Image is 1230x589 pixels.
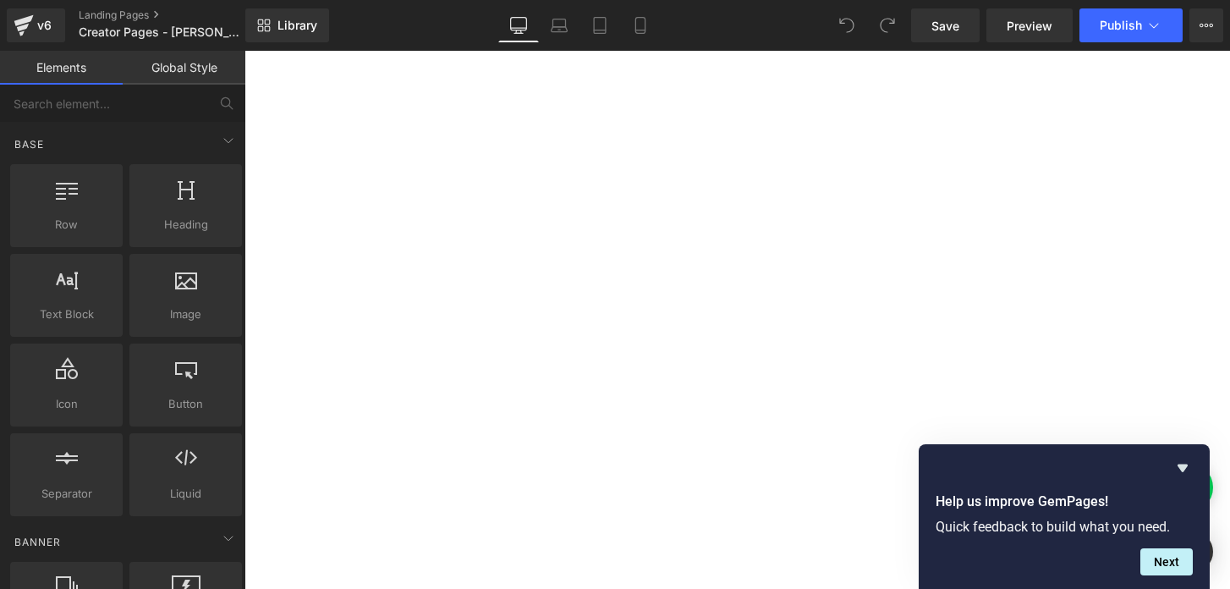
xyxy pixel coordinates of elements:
[15,306,118,323] span: Text Block
[1172,458,1193,478] button: Hide survey
[986,8,1073,42] a: Preview
[135,485,237,503] span: Liquid
[7,8,65,42] a: v6
[1100,19,1142,32] span: Publish
[123,51,245,85] a: Global Style
[870,8,904,42] button: Redo
[936,519,1193,535] p: Quick feedback to build what you need.
[15,216,118,234] span: Row
[13,136,46,152] span: Base
[135,395,237,413] span: Button
[13,534,63,550] span: Banner
[34,14,55,36] div: v6
[1007,17,1052,35] span: Preview
[936,492,1193,512] h2: Help us improve GemPages!
[1079,8,1183,42] button: Publish
[79,8,273,22] a: Landing Pages
[245,8,329,42] a: New Library
[15,485,118,503] span: Separator
[830,8,864,42] button: Undo
[579,8,620,42] a: Tablet
[15,395,118,413] span: Icon
[539,8,579,42] a: Laptop
[931,17,959,35] span: Save
[1140,548,1193,575] button: Next question
[498,8,539,42] a: Desktop
[135,216,237,234] span: Heading
[620,8,661,42] a: Mobile
[277,18,317,33] span: Library
[79,25,241,39] span: Creator Pages - [PERSON_NAME] Creations
[1189,8,1223,42] button: More
[135,306,237,323] span: Image
[936,458,1193,575] div: Help us improve GemPages!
